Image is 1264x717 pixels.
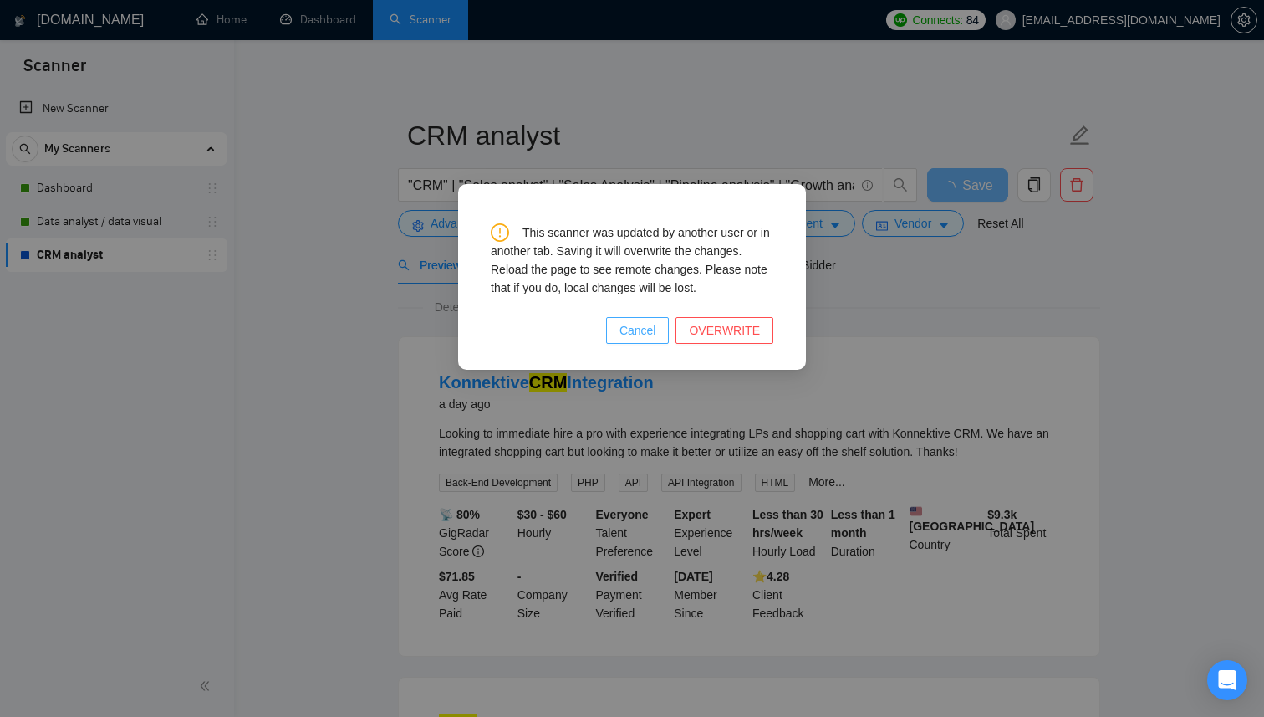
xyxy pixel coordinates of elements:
[619,321,656,340] span: Cancel
[689,321,760,340] span: OVERWRITE
[491,223,773,297] div: This scanner was updated by another user or in another tab. Saving it will overwrite the changes....
[675,317,773,344] button: OVERWRITE
[1207,660,1247,700] div: Open Intercom Messenger
[606,317,670,344] button: Cancel
[491,223,509,242] span: exclamation-circle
